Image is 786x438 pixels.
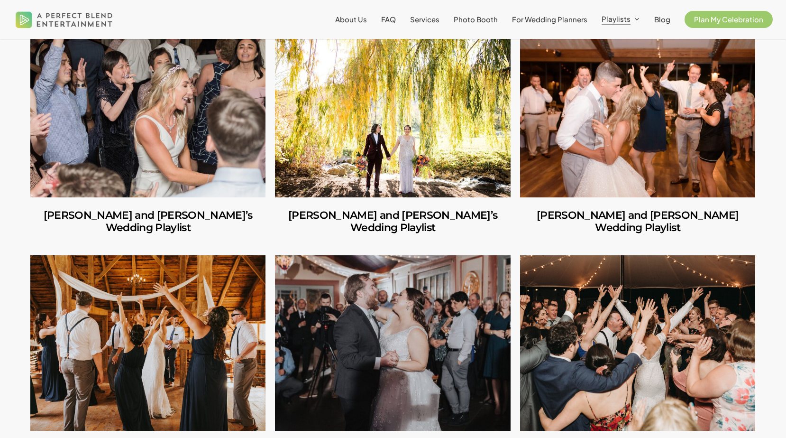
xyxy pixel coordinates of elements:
[275,255,510,430] a: Nicole and Tim’s Wedding Playlist
[685,16,773,23] a: Plan My Celebration
[30,22,265,197] a: Amara and Jon’s Wedding Playlist
[654,16,670,23] a: Blog
[335,16,367,23] a: About Us
[381,16,396,23] a: FAQ
[454,15,498,24] span: Photo Booth
[512,16,587,23] a: For Wedding Planners
[13,4,115,35] img: A Perfect Blend Entertainment
[520,197,755,246] a: Alyssa and Ryan’s Wedding Playlist
[275,22,510,197] a: Adriana and Jenna’s Wedding Playlist
[512,15,587,24] span: For Wedding Planners
[602,14,631,23] span: Playlists
[602,15,640,24] a: Playlists
[654,15,670,24] span: Blog
[694,15,763,24] span: Plan My Celebration
[30,255,265,430] a: Stephen and Samantha’s Wedding Playlist
[520,255,755,430] a: Ian and Amy’s Wedding Playlist
[30,197,265,246] a: Amara and Jon’s Wedding Playlist
[410,15,439,24] span: Services
[335,15,367,24] span: About Us
[454,16,498,23] a: Photo Booth
[410,16,439,23] a: Services
[381,15,396,24] span: FAQ
[275,197,510,246] a: Adriana and Jenna’s Wedding Playlist
[520,22,755,197] a: Alyssa and Ryan’s Wedding Playlist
